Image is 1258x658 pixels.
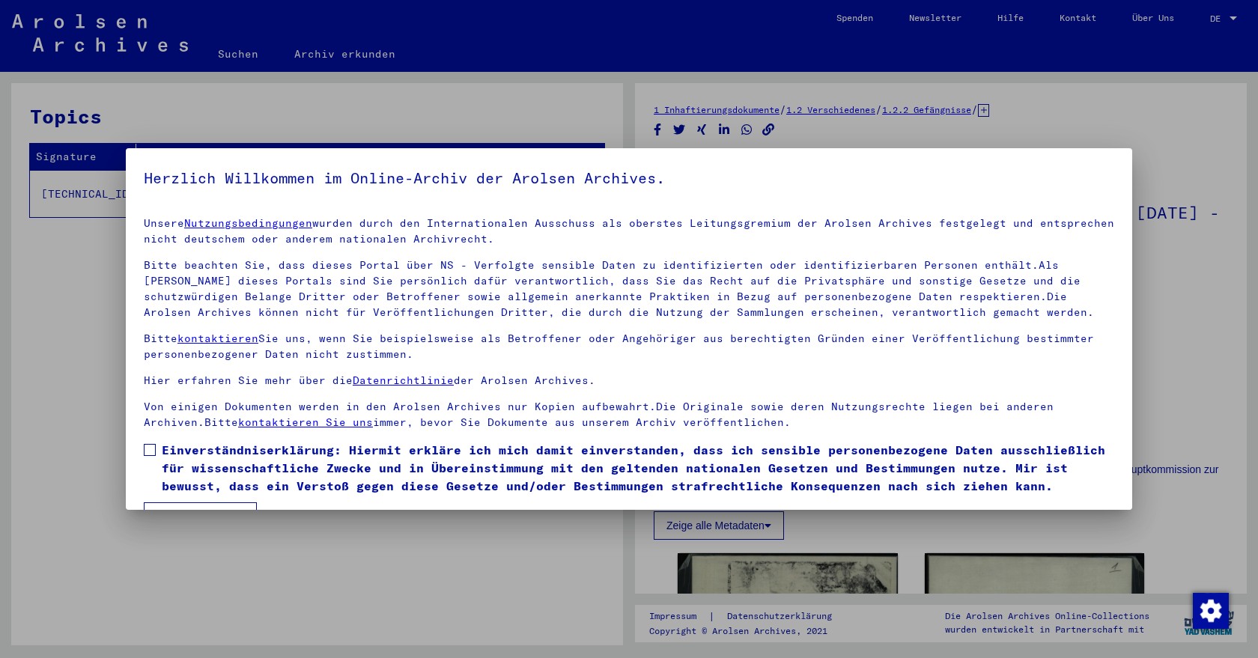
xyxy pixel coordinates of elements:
p: Unsere wurden durch den Internationalen Ausschuss als oberstes Leitungsgremium der Arolsen Archiv... [144,216,1114,247]
p: Von einigen Dokumenten werden in den Arolsen Archives nur Kopien aufbewahrt.Die Originale sowie d... [144,399,1114,430]
p: Hier erfahren Sie mehr über die der Arolsen Archives. [144,373,1114,389]
h5: Herzlich Willkommen im Online-Archiv der Arolsen Archives. [144,166,1114,190]
button: Ich stimme zu [144,502,257,531]
a: kontaktieren [177,332,258,345]
a: Datenrichtlinie [353,374,454,387]
a: kontaktieren Sie uns [238,415,373,429]
p: Bitte beachten Sie, dass dieses Portal über NS - Verfolgte sensible Daten zu identifizierten oder... [144,258,1114,320]
p: Bitte Sie uns, wenn Sie beispielsweise als Betroffener oder Angehöriger aus berechtigten Gründen ... [144,331,1114,362]
a: Nutzungsbedingungen [184,216,312,230]
span: Einverständniserklärung: Hiermit erkläre ich mich damit einverstanden, dass ich sensible personen... [162,441,1114,495]
img: Zustimmung ändern [1193,593,1229,629]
